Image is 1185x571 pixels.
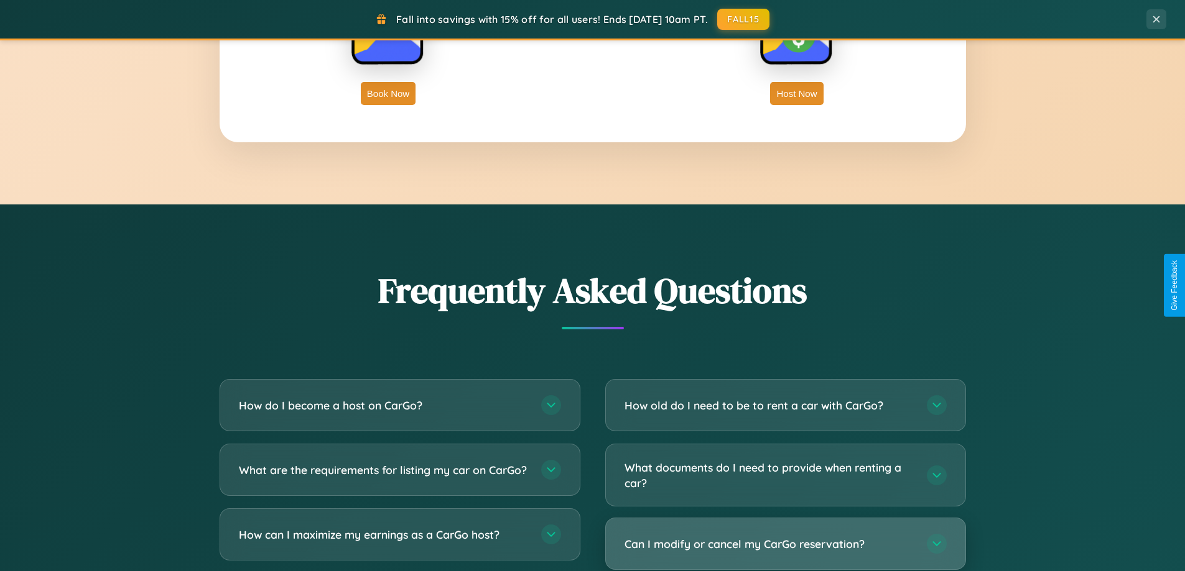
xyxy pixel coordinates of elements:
[361,82,416,105] button: Book Now
[770,82,823,105] button: Host Now
[239,527,529,542] h3: How can I maximize my earnings as a CarGo host?
[625,398,914,413] h3: How old do I need to be to rent a car with CarGo?
[625,460,914,490] h3: What documents do I need to provide when renting a car?
[625,536,914,552] h3: Can I modify or cancel my CarGo reservation?
[1170,260,1179,311] div: Give Feedback
[220,267,966,314] h2: Frequently Asked Questions
[239,398,529,413] h3: How do I become a host on CarGo?
[717,9,769,30] button: FALL15
[396,13,708,25] span: Fall into savings with 15% off for all users! Ends [DATE] 10am PT.
[239,462,529,478] h3: What are the requirements for listing my car on CarGo?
